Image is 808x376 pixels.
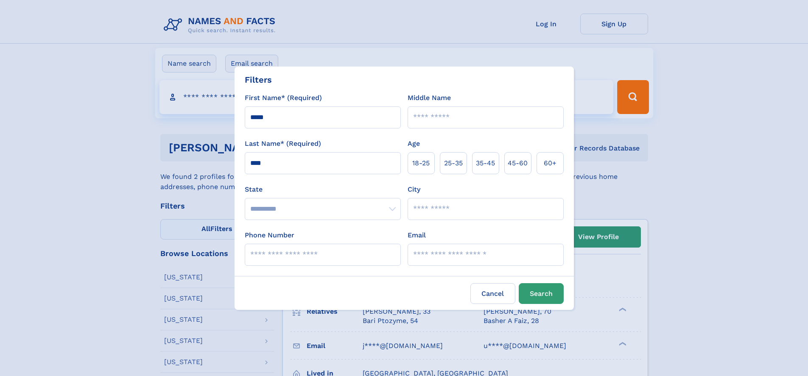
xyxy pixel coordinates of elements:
span: 18‑25 [412,158,430,168]
label: First Name* (Required) [245,93,322,103]
span: 45‑60 [508,158,528,168]
span: 35‑45 [476,158,495,168]
span: 25‑35 [444,158,463,168]
label: State [245,184,401,195]
label: Email [408,230,426,240]
label: City [408,184,420,195]
label: Age [408,139,420,149]
span: 60+ [544,158,556,168]
label: Last Name* (Required) [245,139,321,149]
label: Phone Number [245,230,294,240]
label: Cancel [470,283,515,304]
div: Filters [245,73,272,86]
button: Search [519,283,564,304]
label: Middle Name [408,93,451,103]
